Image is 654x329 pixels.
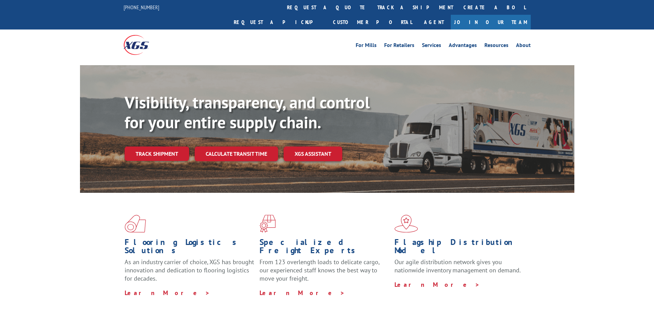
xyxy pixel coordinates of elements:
a: Request a pickup [229,15,328,30]
a: Customer Portal [328,15,417,30]
img: xgs-icon-total-supply-chain-intelligence-red [125,215,146,233]
a: Resources [484,43,508,50]
a: [PHONE_NUMBER] [124,4,159,11]
a: Learn More > [394,281,480,289]
img: xgs-icon-flagship-distribution-model-red [394,215,418,233]
a: Learn More > [125,289,210,297]
img: xgs-icon-focused-on-flooring-red [260,215,276,233]
a: For Retailers [384,43,414,50]
a: XGS ASSISTANT [284,146,342,161]
h1: Flagship Distribution Model [394,238,524,258]
a: Services [422,43,441,50]
span: Our agile distribution network gives you nationwide inventory management on demand. [394,258,521,274]
h1: Specialized Freight Experts [260,238,389,258]
a: About [516,43,531,50]
a: Join Our Team [451,15,531,30]
p: From 123 overlength loads to delicate cargo, our experienced staff knows the best way to move you... [260,258,389,289]
a: For Mills [356,43,377,50]
span: As an industry carrier of choice, XGS has brought innovation and dedication to flooring logistics... [125,258,254,282]
a: Track shipment [125,146,189,161]
a: Agent [417,15,451,30]
a: Advantages [449,43,477,50]
a: Learn More > [260,289,345,297]
h1: Flooring Logistics Solutions [125,238,254,258]
b: Visibility, transparency, and control for your entire supply chain. [125,92,370,133]
a: Calculate transit time [195,146,278,161]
